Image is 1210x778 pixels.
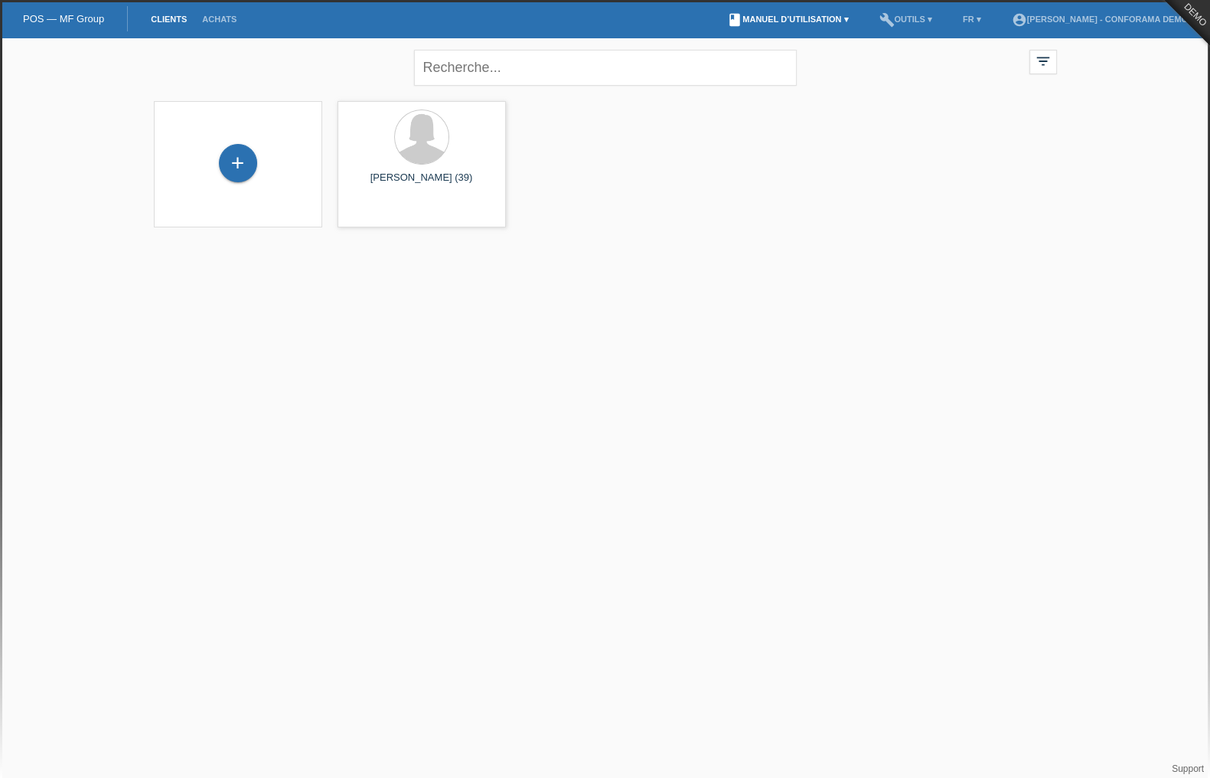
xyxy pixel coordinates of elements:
[1004,15,1202,24] a: account_circle[PERSON_NAME] - Conforama Demo ▾
[143,15,194,24] a: Clients
[719,15,856,24] a: bookManuel d’utilisation ▾
[955,15,989,24] a: FR ▾
[220,150,256,176] div: Enregistrer le client
[1035,53,1052,70] i: filter_list
[879,12,894,28] i: build
[1172,763,1204,774] a: Support
[871,15,939,24] a: buildOutils ▾
[23,13,104,25] a: POS — MF Group
[194,15,244,24] a: Achats
[414,50,797,86] input: Recherche...
[350,172,494,196] div: [PERSON_NAME] (39)
[727,12,742,28] i: book
[1012,12,1027,28] i: account_circle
